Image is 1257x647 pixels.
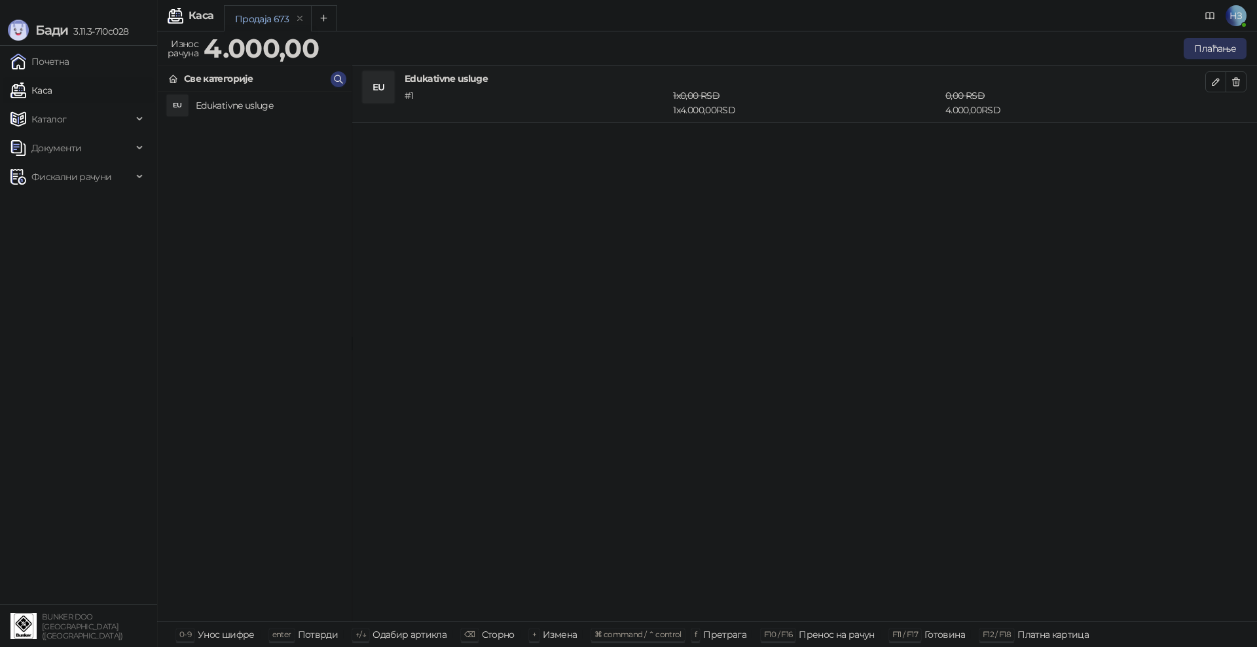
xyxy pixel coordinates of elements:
span: f [695,629,697,639]
span: F11 / F17 [892,629,918,639]
div: Измена [543,626,577,643]
div: Сторно [482,626,515,643]
div: Готовина [924,626,965,643]
div: Продаја 673 [235,12,289,26]
strong: 4.000,00 [204,32,319,64]
span: Каталог [31,106,67,132]
span: ⌫ [464,629,475,639]
div: # 1 [402,88,670,117]
span: F10 / F16 [764,629,792,639]
button: remove [291,13,308,24]
a: Документација [1199,5,1220,26]
span: + [532,629,536,639]
button: Add tab [311,5,337,31]
div: Каса [189,10,213,21]
span: 0-9 [179,629,191,639]
div: Пренос на рачун [799,626,874,643]
span: F12 / F18 [983,629,1011,639]
img: Logo [8,20,29,41]
span: НЗ [1226,5,1247,26]
span: Бади [35,22,68,38]
span: Фискални рачуни [31,164,111,190]
div: 1 x 4.000,00 RSD [670,88,943,117]
small: BUNKER DOO [GEOGRAPHIC_DATA] ([GEOGRAPHIC_DATA]) [42,612,123,640]
div: EU [363,71,394,103]
h4: Edukativne usluge [405,71,1205,86]
a: Почетна [10,48,69,75]
div: 4.000,00 RSD [943,88,1208,117]
div: grid [158,92,352,621]
span: enter [272,629,291,639]
span: 1 x 0,00 RSD [673,90,720,102]
div: Унос шифре [198,626,255,643]
div: Претрага [703,626,746,643]
span: 3.11.3-710c028 [68,26,128,37]
div: Износ рачуна [165,35,201,62]
div: Платна картица [1017,626,1089,643]
span: ⌘ command / ⌃ control [594,629,682,639]
span: ↑/↓ [355,629,366,639]
a: Каса [10,77,52,103]
span: Документи [31,135,81,161]
div: EU [167,95,188,116]
h4: Edukativne usluge [196,95,341,116]
button: Плаћање [1184,38,1247,59]
div: Све категорије [184,71,253,86]
span: 0,00 RSD [945,90,985,102]
div: Одабир артикла [373,626,446,643]
div: Потврди [298,626,338,643]
img: 64x64-companyLogo-d200c298-da26-4023-afd4-f376f589afb5.jpeg [10,613,37,639]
